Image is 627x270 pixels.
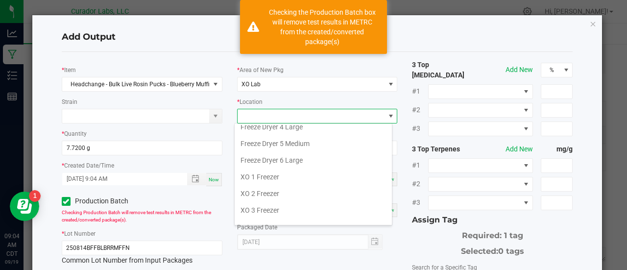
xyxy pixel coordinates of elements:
[62,98,77,106] label: Strain
[64,66,76,74] label: Item
[240,66,284,74] label: Area of New Pkg
[541,144,573,154] strong: mg/g
[412,197,428,208] span: #3
[498,246,524,256] span: 0 tags
[62,241,222,266] div: Common Lot Number from Input Packages
[412,105,428,115] span: #2
[235,202,392,219] li: XO 3 Freezer
[541,63,560,77] span: %
[62,77,210,91] span: Headchange - Bulk Live Rosin Pucks - Blueberry Muffin
[64,129,87,138] label: Quantity
[62,173,177,185] input: Created Datetime
[235,119,392,135] li: Freeze Dryer 4 Large
[240,98,263,106] label: Location
[29,190,41,202] iframe: Resource center unread badge
[428,196,532,210] span: NO DATA FOUND
[62,31,573,44] h4: Add Output
[187,173,206,185] span: Toggle popup
[412,123,428,134] span: #3
[412,86,428,97] span: #1
[412,226,573,242] div: Required: 1 tag
[235,219,392,235] li: XO Cold Room
[209,177,219,182] span: Now
[235,135,392,152] li: Freeze Dryer 5 Medium
[235,152,392,169] li: Freeze Dryer 6 Large
[412,242,573,257] div: Selected:
[10,192,39,221] iframe: Resource center
[412,179,428,189] span: #2
[235,185,392,202] li: XO 2 Freezer
[506,144,533,154] button: Add New
[62,210,211,222] span: Checking Production Batch will remove test results in METRC from the created/converted package(s).
[428,158,532,173] span: NO DATA FOUND
[64,229,96,238] label: Lot Number
[428,177,532,192] span: NO DATA FOUND
[237,223,277,232] label: Packaged Date
[412,214,573,226] div: Assign Tag
[62,196,135,206] label: Production Batch
[235,169,392,185] li: XO 1 Freezer
[412,160,428,171] span: #1
[265,7,380,47] div: Checking the Production Batch box will remove test results in METRC from the created/converted pa...
[241,81,261,88] span: XO Lab
[506,65,533,75] button: Add New
[64,161,114,170] label: Created Date/Time
[412,144,476,154] strong: 3 Top Terpenes
[412,60,476,80] strong: 3 Top [MEDICAL_DATA]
